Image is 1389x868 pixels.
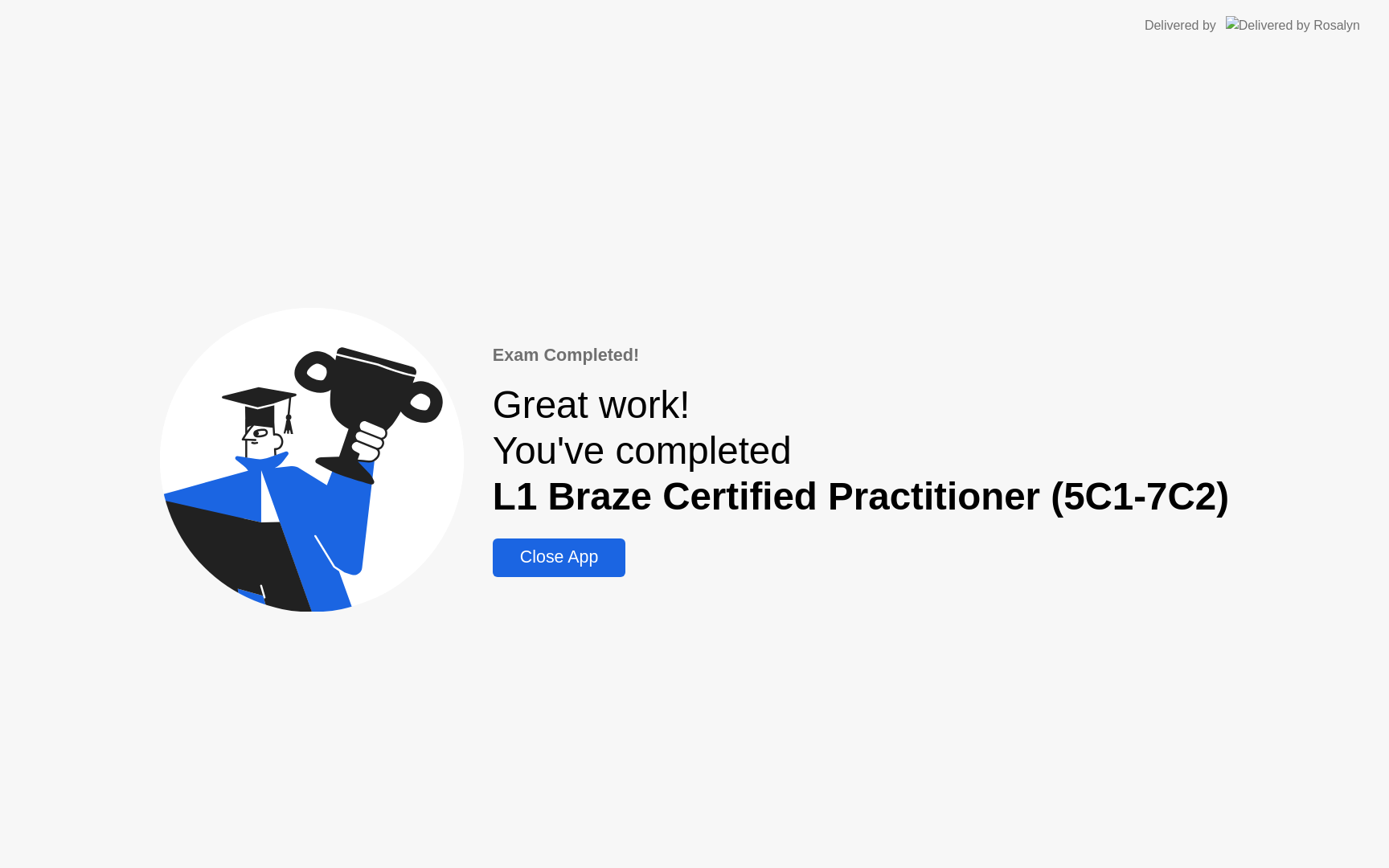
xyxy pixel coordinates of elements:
[493,538,625,577] button: Close App
[493,475,1229,518] b: L1 Braze Certified Practitioner (5C1-7C2)
[493,382,1229,519] div: Great work! You've completed
[493,342,1229,368] div: Exam Completed!
[1226,16,1360,35] img: Delivered by Rosalyn
[1145,16,1216,35] div: Delivered by
[498,547,621,567] div: Close App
